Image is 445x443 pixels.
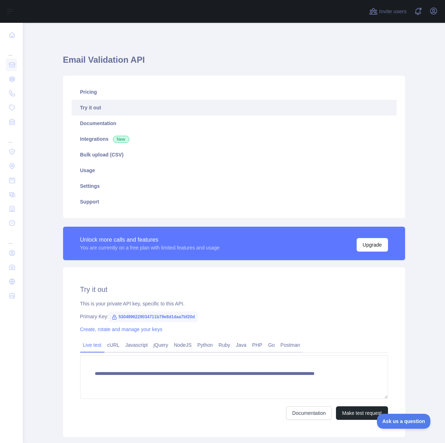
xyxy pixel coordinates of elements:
a: Support [72,194,397,210]
div: You are currently on a free plan with limited features and usage [80,244,220,251]
div: ... [6,43,17,57]
a: Create, rotate and manage your keys [80,326,162,332]
a: Python [195,339,216,351]
span: 5304996229034711b79e8d1daa7bf20d [109,311,198,322]
a: Usage [72,163,397,178]
a: Documentation [286,406,332,420]
iframe: Toggle Customer Support [377,414,431,429]
div: Unlock more calls and features [80,236,220,244]
a: Bulk upload (CSV) [72,147,397,163]
a: Integrations New [72,131,397,147]
div: Primary Key: [80,313,388,320]
a: jQuery [151,339,171,351]
div: ... [6,130,17,144]
a: Javascript [123,339,151,351]
a: Live test [80,339,104,351]
a: Try it out [72,100,397,115]
div: ... [6,231,17,245]
h2: Try it out [80,284,388,294]
div: This is your private API key, specific to this API. [80,300,388,307]
a: Postman [278,339,303,351]
span: Invite users [379,7,407,16]
button: Invite users [368,6,408,17]
a: Java [233,339,249,351]
button: Make test request [336,406,388,420]
a: NodeJS [171,339,195,351]
a: Settings [72,178,397,194]
button: Upgrade [357,238,388,252]
h1: Email Validation API [63,54,405,71]
a: Ruby [216,339,233,351]
a: Go [265,339,278,351]
a: cURL [104,339,123,351]
a: Documentation [72,115,397,131]
a: Pricing [72,84,397,100]
a: PHP [249,339,265,351]
span: New [113,136,129,143]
